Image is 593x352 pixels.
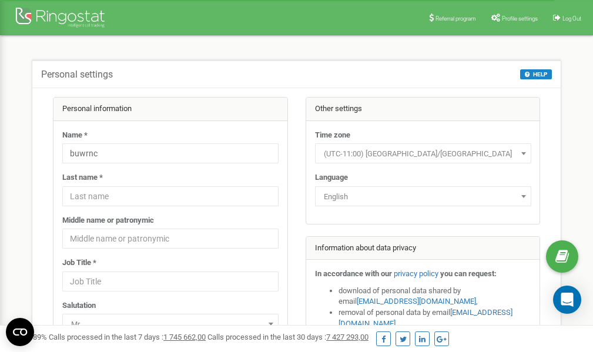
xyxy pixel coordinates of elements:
[62,143,279,163] input: Name
[62,300,96,311] label: Salutation
[41,69,113,80] h5: Personal settings
[435,15,476,22] span: Referral program
[62,172,103,183] label: Last name *
[315,186,531,206] span: English
[62,215,154,226] label: Middle name or patronymic
[62,257,96,269] label: Job Title *
[207,333,368,341] span: Calls processed in the last 30 days :
[306,237,540,260] div: Information about data privacy
[315,269,392,278] strong: In accordance with our
[394,269,438,278] a: privacy policy
[53,98,287,121] div: Personal information
[62,130,88,141] label: Name *
[66,316,274,333] span: Mr.
[62,229,279,249] input: Middle name or patronymic
[339,307,531,329] li: removal of personal data by email ,
[520,69,552,79] button: HELP
[440,269,497,278] strong: you can request:
[62,186,279,206] input: Last name
[62,271,279,291] input: Job Title
[319,146,527,162] span: (UTC-11:00) Pacific/Midway
[315,130,350,141] label: Time zone
[315,172,348,183] label: Language
[6,318,34,346] button: Open CMP widget
[319,189,527,205] span: English
[306,98,540,121] div: Other settings
[562,15,581,22] span: Log Out
[502,15,538,22] span: Profile settings
[339,286,531,307] li: download of personal data shared by email ,
[62,314,279,334] span: Mr.
[326,333,368,341] u: 7 427 293,00
[357,297,476,306] a: [EMAIL_ADDRESS][DOMAIN_NAME]
[49,333,206,341] span: Calls processed in the last 7 days :
[163,333,206,341] u: 1 745 662,00
[315,143,531,163] span: (UTC-11:00) Pacific/Midway
[553,286,581,314] div: Open Intercom Messenger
